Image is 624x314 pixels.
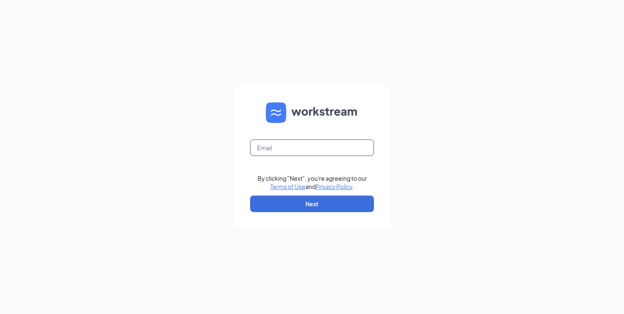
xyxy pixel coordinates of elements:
a: Terms of Use [270,183,305,190]
div: By clicking "Next", you're agreeing to our and . [258,174,367,191]
a: Privacy Policy [316,183,352,190]
input: Email [250,139,374,156]
img: WS logo and Workstream text [266,102,358,123]
button: Next [250,196,374,212]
